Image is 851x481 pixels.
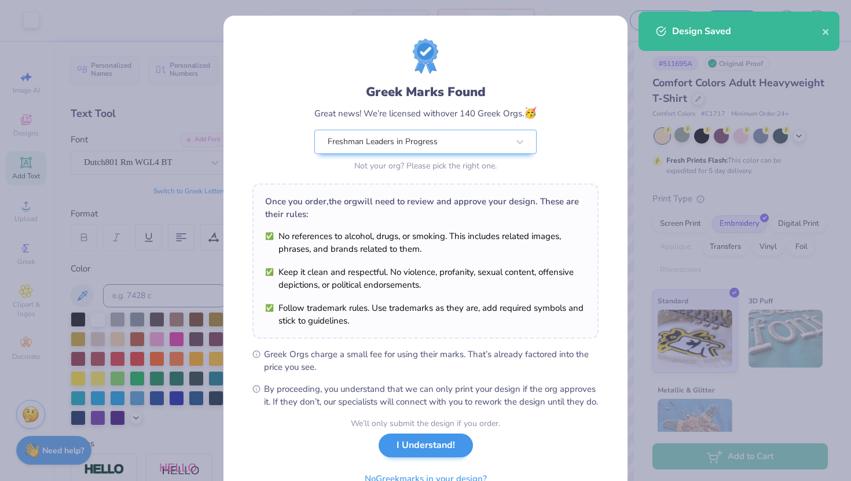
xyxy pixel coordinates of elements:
[314,160,537,172] div: Not your org? Please pick the right one.
[314,105,537,121] div: Great news! We’re licensed with over 140 Greek Orgs.
[264,383,599,408] span: By proceeding, you understand that we can only print your design if the org approves it. If they ...
[265,230,586,255] li: No references to alcohol, drugs, or smoking. This includes related images, phrases, and brands re...
[265,195,586,221] div: Once you order, the org will need to review and approve your design. These are their rules:
[822,24,830,38] button: close
[351,417,500,429] div: We’ll only submit the design if you order.
[524,106,537,120] span: 🥳
[379,434,473,457] button: I Understand!
[413,39,438,74] img: license-marks-badge.png
[314,83,537,101] div: Greek Marks Found
[672,24,822,38] div: Design Saved
[264,348,599,373] span: Greek Orgs charge a small fee for using their marks. That’s already factored into the price you see.
[265,266,586,291] li: Keep it clean and respectful. No violence, profanity, sexual content, offensive depictions, or po...
[265,302,586,327] li: Follow trademark rules. Use trademarks as they are, add required symbols and stick to guidelines.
